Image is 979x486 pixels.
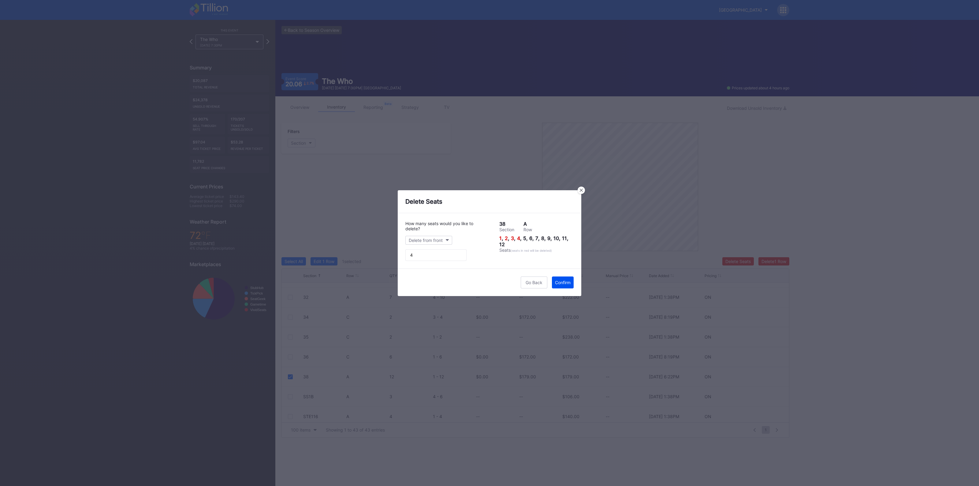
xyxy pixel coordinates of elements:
div: 2 [505,235,508,241]
div: 11 [562,235,567,241]
div: 12 [499,241,505,247]
div: , [532,235,534,241]
div: How many seats would you like to delete? [405,221,487,231]
div: 3 [511,235,514,241]
div: 7 [535,235,538,241]
div: , [502,235,503,241]
button: Delete from front [405,236,452,245]
div: Delete from front [409,238,443,243]
div: Row [523,227,532,232]
div: Section [499,227,514,232]
div: 8 [541,235,544,241]
div: , [538,235,540,241]
div: 6 [529,235,532,241]
div: A [523,221,532,227]
div: 4 [517,235,520,241]
div: Confirm [555,280,571,285]
div: 1 [499,235,502,241]
button: Confirm [552,276,574,288]
div: , [520,235,522,241]
input: # of seats [405,249,467,261]
div: 5 [523,235,526,241]
div: Seats [499,247,574,253]
div: , [559,235,560,241]
div: Delete Seats [398,190,581,213]
div: , [514,235,516,241]
div: , [526,235,528,241]
div: 38 [499,221,514,227]
button: Go Back [521,276,547,288]
div: , [550,235,552,241]
div: , [567,235,568,241]
div: , [508,235,509,241]
div: 9 [547,235,550,241]
div: Go Back [526,280,542,285]
div: , [544,235,546,241]
span: (seats in red will be deleted) [511,249,552,252]
div: 10 [553,235,559,241]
